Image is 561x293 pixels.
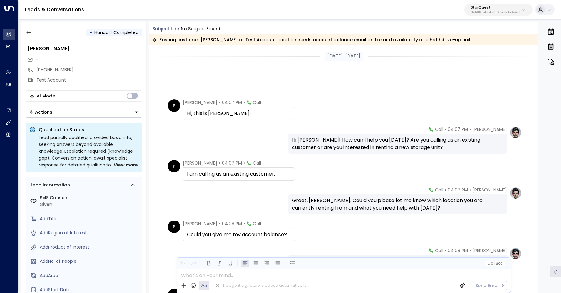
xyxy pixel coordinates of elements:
div: Test Account [36,77,142,83]
a: Leads & Conversations [25,6,84,13]
span: - [36,56,38,62]
div: [DATE], [DATE] [325,52,363,61]
span: Subject Line: [153,26,180,32]
div: • [89,27,92,38]
span: 04:07 PM [448,187,468,193]
div: P [168,221,180,233]
button: Actions [26,107,142,118]
span: [PERSON_NAME] [473,126,507,132]
button: Undo [179,260,187,267]
span: Call [435,187,443,193]
img: profile-logo.png [509,126,522,139]
span: Cc Bcc [488,261,503,266]
span: • [445,187,446,193]
span: 04:07 PM [222,99,242,106]
div: The agent signature is added automatically [215,283,307,288]
img: profile-logo.png [509,247,522,260]
div: [PHONE_NUMBER] [36,67,142,73]
span: • [219,99,220,106]
span: • [445,126,446,132]
div: AddProduct of Interest [40,244,139,251]
div: AddRegion of Interest [40,230,139,236]
div: AI Mode [37,93,55,99]
div: Lead Information [28,182,70,188]
p: 95e12634-a2b0-4ea9-845a-0bcfa50e2d19 [471,11,520,14]
button: Redo [190,260,198,267]
span: Call [253,99,261,106]
span: 04:08 PM [222,221,242,227]
div: Great, [PERSON_NAME]. Could you please let me know which location you are currently renting from ... [292,197,503,212]
span: Handoff Completed [94,29,138,36]
span: View more [114,161,138,168]
div: Existing customer [PERSON_NAME] at Test Account location needs account balance email on file and ... [153,37,471,43]
span: • [243,160,245,166]
div: Actions [29,109,52,115]
div: AddStart Date [40,286,139,293]
span: [PERSON_NAME] [473,247,507,254]
button: StorQuest95e12634-a2b0-4ea9-845a-0bcfa50e2d19 [464,4,533,16]
div: P [168,99,180,112]
span: | [493,261,495,266]
span: [PERSON_NAME] [473,187,507,193]
button: Cc|Bcc [485,261,505,266]
span: 04:08 PM [448,247,468,254]
div: Button group with a nested menu [26,107,142,118]
p: StorQuest [471,6,520,9]
span: • [243,221,245,227]
span: • [243,99,245,106]
span: Call [435,126,443,132]
div: AddNo. of People [40,258,139,265]
span: • [469,247,471,254]
span: 04:07 PM [448,126,468,132]
span: [PERSON_NAME] [183,160,217,166]
span: • [219,160,220,166]
div: Hi, this is [PERSON_NAME]. [187,110,291,117]
div: Could you give me my account balance? [187,231,291,238]
div: Lead partially qualified: provided basic info, seeking answers beyond available knowledge. Escala... [39,134,138,168]
label: SMS Consent [40,195,139,201]
div: Hi [PERSON_NAME]! How can I help you [DATE]? Are you calling as an existing customer or are you i... [292,136,503,151]
span: Call [253,221,261,227]
div: Given [40,201,139,208]
span: • [445,247,446,254]
span: Call [435,247,443,254]
span: [PERSON_NAME] [183,221,217,227]
span: Call [253,160,261,166]
img: profile-logo.png [509,187,522,199]
p: Qualification Status [39,127,138,133]
span: • [469,126,471,132]
div: No subject found [181,26,220,32]
span: [PERSON_NAME] [183,99,217,106]
div: I am calling as an existing customer. [187,170,291,178]
div: P [168,160,180,172]
span: • [219,221,220,227]
span: 04:07 PM [222,160,242,166]
div: [PERSON_NAME] [28,45,142,52]
span: • [469,187,471,193]
div: AddTitle [40,216,139,222]
div: AddArea [40,272,139,279]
